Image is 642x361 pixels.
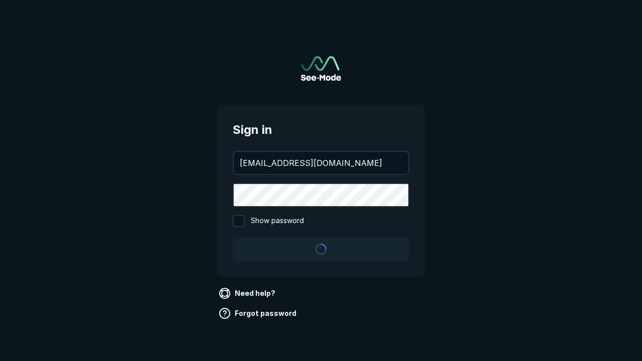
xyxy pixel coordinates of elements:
span: Sign in [233,121,409,139]
input: your@email.com [234,152,408,174]
a: Go to sign in [301,56,341,81]
img: See-Mode Logo [301,56,341,81]
a: Need help? [217,285,279,301]
a: Forgot password [217,305,300,321]
span: Show password [251,215,304,227]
